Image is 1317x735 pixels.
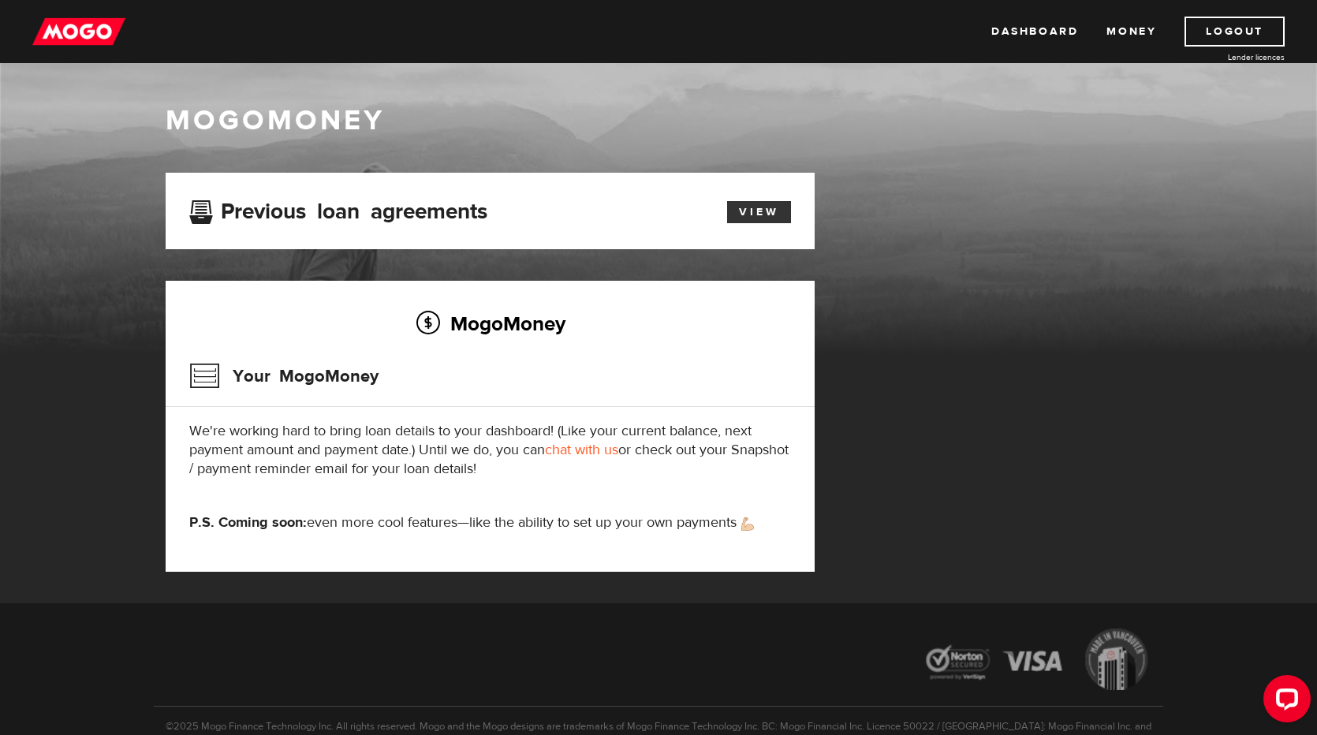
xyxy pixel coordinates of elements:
[991,17,1078,47] a: Dashboard
[727,201,791,223] a: View
[189,422,791,479] p: We're working hard to bring loan details to your dashboard! (Like your current balance, next paym...
[545,441,618,459] a: chat with us
[189,513,307,532] strong: P.S. Coming soon:
[189,199,487,219] h3: Previous loan agreements
[32,17,125,47] img: mogo_logo-11ee424be714fa7cbb0f0f49df9e16ec.png
[189,307,791,340] h2: MogoMoney
[189,356,379,397] h3: Your MogoMoney
[1166,51,1285,63] a: Lender licences
[1185,17,1285,47] a: Logout
[166,104,1151,137] h1: MogoMoney
[741,517,754,531] img: strong arm emoji
[1251,669,1317,735] iframe: LiveChat chat widget
[1106,17,1156,47] a: Money
[189,513,791,532] p: even more cool features—like the ability to set up your own payments
[911,617,1163,706] img: legal-icons-92a2ffecb4d32d839781d1b4e4802d7b.png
